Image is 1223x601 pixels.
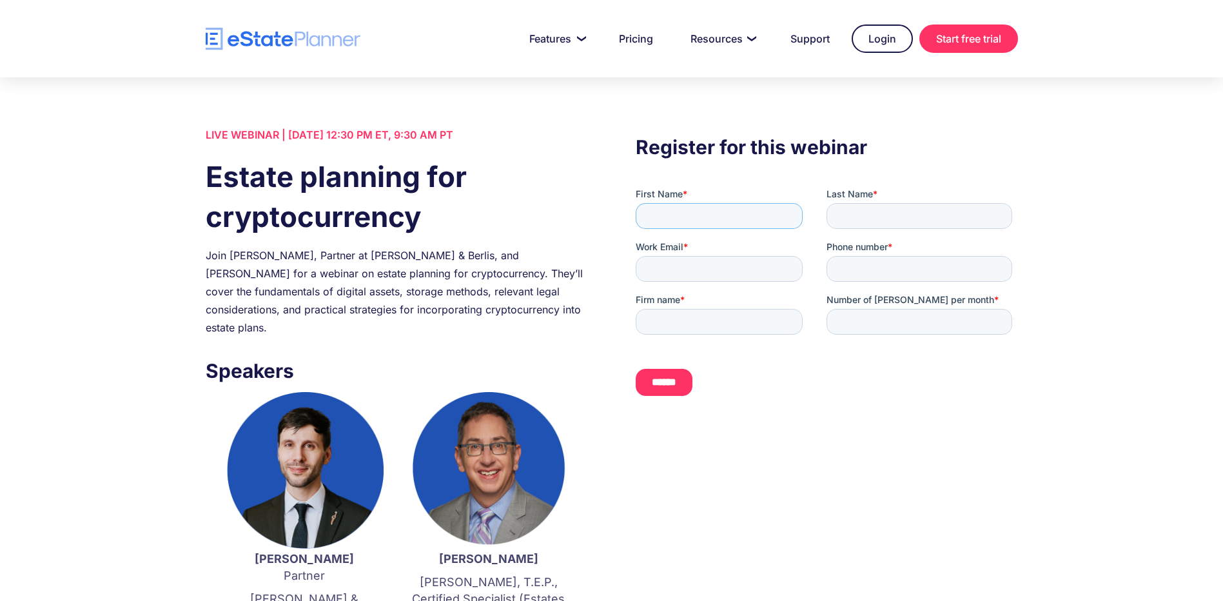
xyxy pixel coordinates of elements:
[775,26,845,52] a: Support
[603,26,669,52] a: Pricing
[206,157,587,237] h1: Estate planning for cryptocurrency
[206,28,360,50] a: home
[206,356,587,386] h3: Speakers
[636,188,1017,407] iframe: Form 0
[206,246,587,337] div: Join [PERSON_NAME], Partner at [PERSON_NAME] & Berlis, and [PERSON_NAME] for a webinar on estate ...
[514,26,597,52] a: Features
[919,25,1018,53] a: Start free trial
[255,552,354,566] strong: [PERSON_NAME]
[225,551,384,584] p: Partner
[636,132,1017,162] h3: Register for this webinar
[439,552,538,566] strong: [PERSON_NAME]
[675,26,768,52] a: Resources
[852,25,913,53] a: Login
[206,126,587,144] div: LIVE WEBINAR | [DATE] 12:30 PM ET, 9:30 AM PT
